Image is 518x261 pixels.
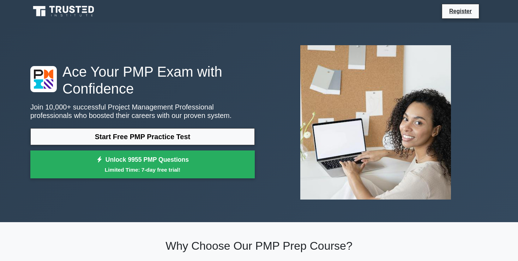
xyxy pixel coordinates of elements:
p: Join 10,000+ successful Project Management Professional professionals who boosted their careers w... [30,103,255,120]
a: Register [445,7,476,16]
a: Unlock 9955 PMP QuestionsLimited Time: 7-day free trial! [30,150,255,179]
h2: Why Choose Our PMP Prep Course? [30,239,488,253]
h1: Ace Your PMP Exam with Confidence [30,63,255,97]
a: Start Free PMP Practice Test [30,128,255,145]
small: Limited Time: 7-day free trial! [39,166,246,174]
